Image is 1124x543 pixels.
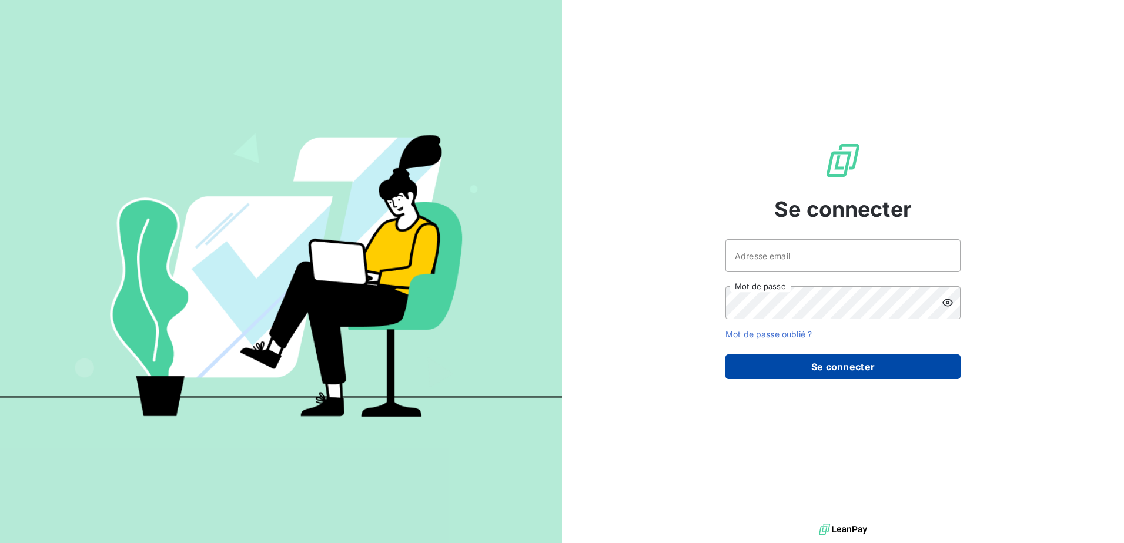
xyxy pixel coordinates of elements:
[725,329,812,339] a: Mot de passe oublié ?
[725,354,961,379] button: Se connecter
[725,239,961,272] input: placeholder
[824,142,862,179] img: Logo LeanPay
[819,521,867,538] img: logo
[774,193,912,225] span: Se connecter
